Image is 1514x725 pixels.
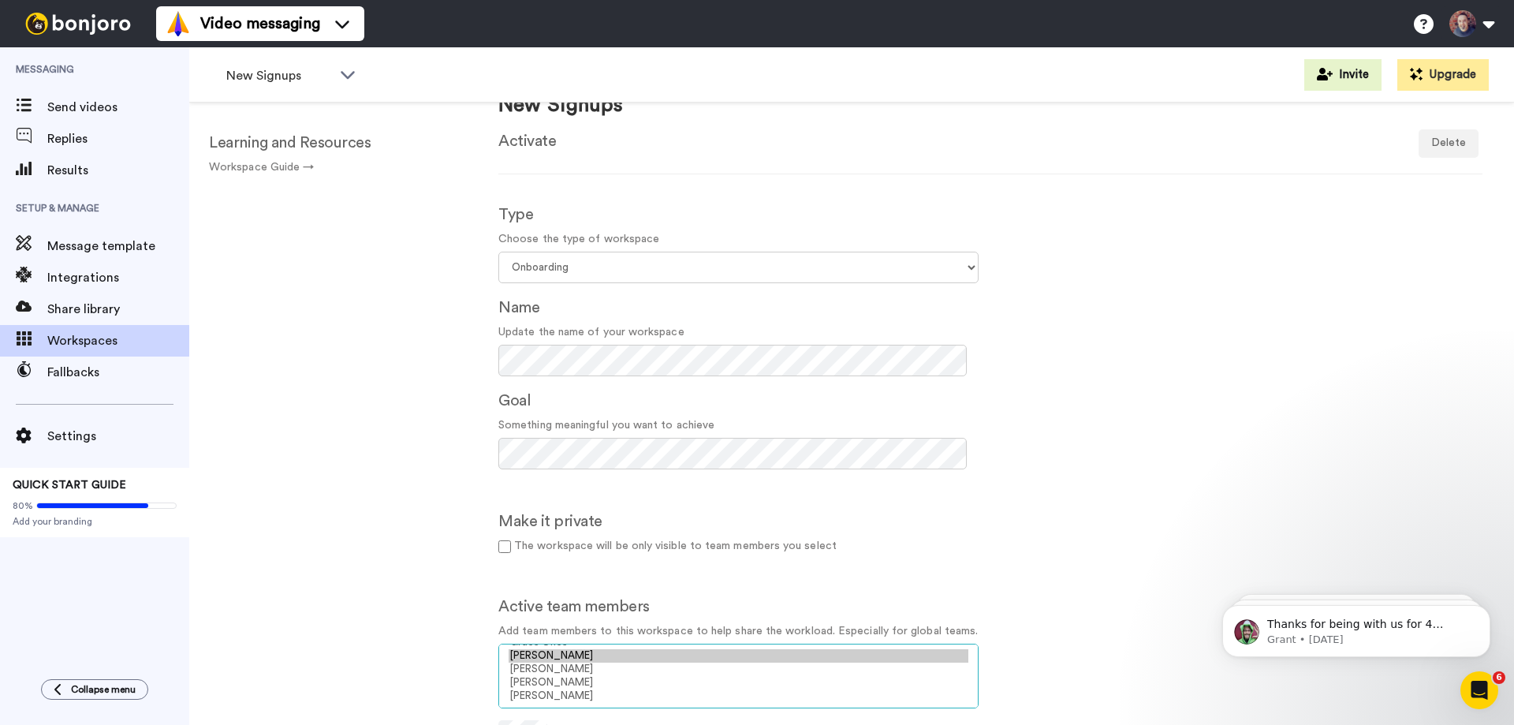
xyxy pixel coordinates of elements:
[1419,129,1479,158] button: Delete
[13,515,177,528] span: Add your branding
[498,623,978,640] label: Add team members to this workspace to help share the workload. Especially for global teams.
[209,134,447,151] h2: Learning and Resources
[47,427,189,446] span: Settings
[47,98,189,117] span: Send videos
[509,649,968,663] option: [PERSON_NAME]
[498,324,684,341] label: Update the name of your workspace
[41,679,148,700] button: Collapse menu
[498,598,979,615] h2: Active team members
[498,392,979,409] h2: Goal
[509,676,968,689] option: [PERSON_NAME]
[47,129,189,148] span: Replies
[509,663,968,676] option: [PERSON_NAME]
[47,268,189,287] span: Integrations
[498,513,979,530] h2: Make it private
[498,540,511,553] input: The workspace will be only visible to team members you select
[1304,59,1382,91] button: Invite
[47,300,189,319] span: Share library
[498,231,659,248] label: Choose the type of workspace
[498,538,837,555] label: The workspace will be only visible to team members you select
[19,13,137,35] img: bj-logo-header-white.svg
[47,331,189,350] span: Workspaces
[1460,671,1498,709] iframe: Intercom live chat
[1493,671,1505,684] span: 6
[1397,59,1489,91] button: Upgrade
[498,299,979,316] h2: Name
[498,133,624,150] h2: Activate
[71,683,136,696] span: Collapse menu
[13,499,33,512] span: 80%
[47,237,189,256] span: Message template
[47,363,189,382] span: Fallbacks
[200,13,320,35] span: Video messaging
[209,162,314,173] a: Workspace Guide →
[498,417,714,434] label: Something meaningful you want to achieve
[226,66,332,85] span: New Signups
[47,161,189,180] span: Results
[13,480,126,491] span: QUICK START GUIDE
[498,206,979,223] h2: Type
[509,689,968,703] option: [PERSON_NAME]
[166,11,191,36] img: vm-color.svg
[1199,572,1514,682] iframe: Intercom notifications message
[498,94,624,117] h1: New Signups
